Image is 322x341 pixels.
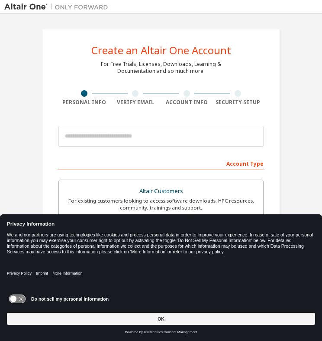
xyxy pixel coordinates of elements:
[110,99,161,106] div: Verify Email
[213,99,264,106] div: Security Setup
[64,197,258,211] div: For existing customers looking to access software downloads, HPC resources, community, trainings ...
[101,61,221,75] div: For Free Trials, Licenses, Downloads, Learning & Documentation and so much more.
[58,156,264,170] div: Account Type
[4,3,113,11] img: Altair One
[64,185,258,197] div: Altair Customers
[91,45,231,56] div: Create an Altair One Account
[58,99,110,106] div: Personal Info
[161,99,213,106] div: Account Info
